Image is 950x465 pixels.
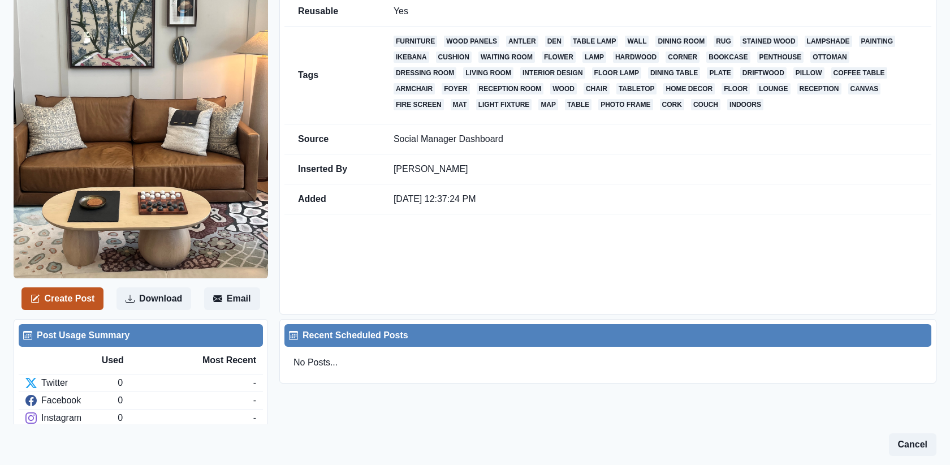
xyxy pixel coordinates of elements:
a: wood [550,83,577,94]
a: penthouse [757,51,804,63]
a: table [565,99,591,110]
a: ottoman [810,51,849,63]
a: furniture [394,36,437,47]
a: wall [625,36,649,47]
td: Tags [284,27,380,124]
a: interior design [520,67,585,79]
a: den [545,36,564,47]
div: Used [102,354,179,367]
a: living room [463,67,513,79]
a: light fixture [476,99,532,110]
div: Recent Scheduled Posts [289,329,927,342]
a: floor [722,83,750,94]
div: Facebook [25,394,118,407]
a: waiting room [478,51,535,63]
a: mat [451,99,469,110]
a: indoors [727,99,763,110]
a: lamp [582,51,606,63]
a: floor lamp [592,67,641,79]
div: Most Recent [179,354,256,367]
a: armchair [394,83,435,94]
a: wood panels [444,36,499,47]
td: Inserted By [284,154,380,184]
a: foyer [442,83,469,94]
a: reception [797,83,841,94]
td: Source [284,124,380,154]
a: tabletop [616,83,657,94]
a: fire screen [394,99,444,110]
a: ikebana [394,51,429,63]
a: dining table [648,67,700,79]
a: chair [584,83,610,94]
a: reception room [477,83,544,94]
a: pillow [793,67,824,79]
a: cork [660,99,684,110]
a: cushion [436,51,472,63]
a: canvas [848,83,881,94]
a: corner [666,51,699,63]
div: 0 [118,394,253,407]
button: Download [116,287,191,310]
a: dressing room [394,67,456,79]
a: lounge [757,83,790,94]
div: Instagram [25,411,118,425]
button: Email [204,287,260,310]
p: Social Manager Dashboard [394,134,918,145]
div: Twitter [25,376,118,390]
a: stained wood [740,36,798,47]
div: 0 [118,411,253,425]
a: [PERSON_NAME] [394,164,468,174]
div: No Posts... [284,347,931,378]
a: map [538,99,558,110]
a: bookcase [706,51,750,63]
a: lampshade [805,36,852,47]
a: home decor [663,83,715,94]
a: plate [707,67,733,79]
td: Added [284,184,380,214]
div: 0 [118,376,253,390]
a: couch [691,99,720,110]
a: rug [714,36,733,47]
a: coffee table [831,67,887,79]
a: flower [542,51,576,63]
div: - [253,376,256,390]
td: [DATE] 12:37:24 PM [380,184,931,214]
a: hardwood [613,51,659,63]
a: table lamp [571,36,618,47]
a: antler [506,36,538,47]
div: - [253,394,256,407]
a: painting [859,36,895,47]
button: Create Post [21,287,103,310]
a: driftwood [740,67,787,79]
a: photo frame [598,99,653,110]
button: Cancel [889,433,936,456]
a: dining room [655,36,707,47]
div: - [253,411,256,425]
div: Post Usage Summary [23,329,258,342]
